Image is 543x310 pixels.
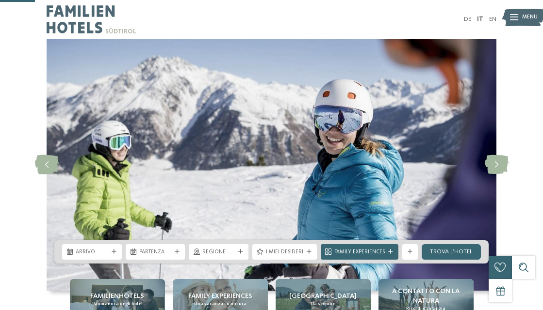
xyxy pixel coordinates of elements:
span: Familienhotels [90,291,144,301]
span: Family Experiences [334,248,385,256]
span: [GEOGRAPHIC_DATA] [289,291,357,301]
a: EN [489,16,496,22]
a: trova l’hotel [422,244,481,260]
a: IT [477,16,483,22]
span: Da scoprire [311,301,335,307]
a: DE [464,16,471,22]
span: A contatto con la natura [382,286,470,306]
img: Hotel sulle piste da sci per bambini: divertimento senza confini [47,39,496,291]
span: Partenza [139,248,172,256]
span: I miei desideri [266,248,303,256]
span: Panoramica degli hotel [92,301,143,307]
span: Regione [202,248,235,256]
span: Menu [522,14,538,21]
span: Arrivo [76,248,108,256]
span: Family experiences [188,291,252,301]
span: Una vacanza su misura [194,301,247,307]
